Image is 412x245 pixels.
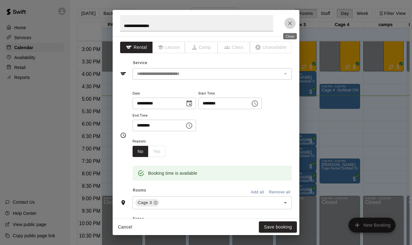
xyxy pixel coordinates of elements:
span: The type of an existing booking cannot be changed [250,42,292,53]
span: Cage 3 [135,200,154,206]
div: The service of an existing booking cannot be changed [133,68,292,80]
span: End Time [133,112,196,120]
div: outlined button group [133,146,166,157]
button: Add all [247,187,267,197]
span: Service [133,61,147,65]
button: Choose date, selected date is Aug 19, 2025 [183,97,195,110]
svg: Timing [120,132,126,138]
button: Open [281,198,290,207]
span: The type of an existing booking cannot be changed [218,42,250,53]
span: Date [133,90,196,98]
div: Close [283,33,297,39]
div: Booking time is available [148,168,197,179]
button: No [133,146,148,157]
span: Start Time [198,90,262,98]
span: Rooms [133,188,146,192]
span: Repeats [133,137,171,146]
button: Choose time, selected time is 4:00 PM [249,97,261,110]
button: Rental [120,42,153,53]
svg: Rooms [120,200,126,206]
button: Save booking [259,221,297,233]
button: Choose time, selected time is 5:00 PM [183,119,195,132]
div: Cage 3 [135,199,159,206]
button: Cancel [115,221,135,233]
span: The type of an existing booking cannot be changed [185,42,218,53]
button: Remove all [267,187,292,197]
svg: Service [120,71,126,77]
button: Close [284,18,296,29]
span: Notes [133,214,292,224]
span: The type of an existing booking cannot be changed [153,42,185,53]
